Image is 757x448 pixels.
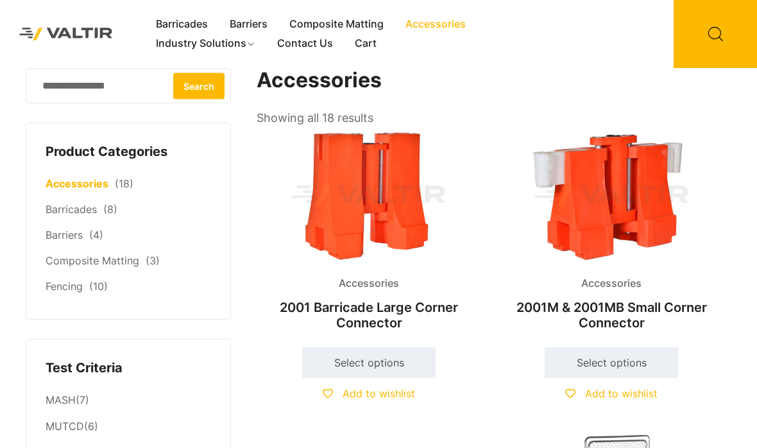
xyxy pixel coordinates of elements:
a: Contact Us [266,34,344,53]
h2: 2001 Barricade Large Corner Connector [257,293,481,337]
span: (4) [89,228,103,241]
span: (18) [115,177,133,190]
span: (8) [103,203,117,216]
h1: Accessories [257,68,725,93]
a: Composite Matting [278,15,395,34]
h4: Test Criteria [46,359,211,378]
a: Add to wishlist [323,387,415,400]
p: Showing all 18 results [257,107,373,129]
a: Add to wishlist [565,387,658,400]
a: Accessories2001 Barricade Large Corner Connector [257,128,481,337]
a: Accessories2001M & 2001MB Small Corner Connector [499,128,724,337]
img: Valtir Rentals [10,18,123,50]
h4: Product Categories [46,142,211,162]
button: Search [173,73,225,99]
li: (7) [46,387,211,413]
a: Barricades [46,203,97,216]
span: Accessories [572,274,651,293]
a: Industry Solutions [145,34,266,53]
span: Add to wishlist [343,387,415,400]
a: Barricades [145,15,219,34]
span: (3) [146,254,160,267]
a: Select options for “2001 Barricade Large Corner Connector” [302,347,436,378]
h2: 2001M & 2001MB Small Corner Connector [499,293,724,337]
li: (6) [46,414,211,440]
a: Barriers [219,15,278,34]
span: Add to wishlist [585,387,658,400]
a: Accessories [46,177,108,190]
a: Select options for “2001M & 2001MB Small Corner Connector” [545,347,678,378]
a: Composite Matting [46,254,139,267]
a: MUTCD [46,420,84,433]
a: Cart [344,34,387,53]
a: MASH [46,393,76,406]
span: Accessories [329,274,409,293]
span: (10) [89,280,108,293]
a: Barriers [46,228,83,241]
a: Accessories [395,15,477,34]
a: Fencing [46,280,83,293]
